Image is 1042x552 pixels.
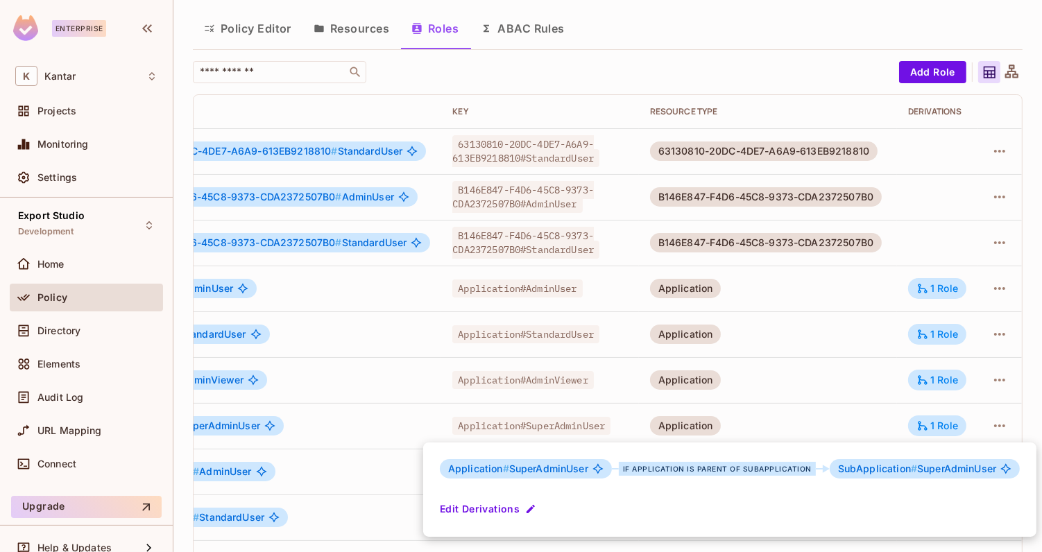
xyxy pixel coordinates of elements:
span: # [503,463,509,474]
span: SuperAdminUser [448,463,588,474]
span: SuperAdminUser [838,463,996,474]
div: if Application is parent of SubApplication [619,462,816,476]
button: Edit Derivations [440,498,539,520]
span: Application [448,463,509,474]
span: SubApplication [838,463,917,474]
span: # [911,463,917,474]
